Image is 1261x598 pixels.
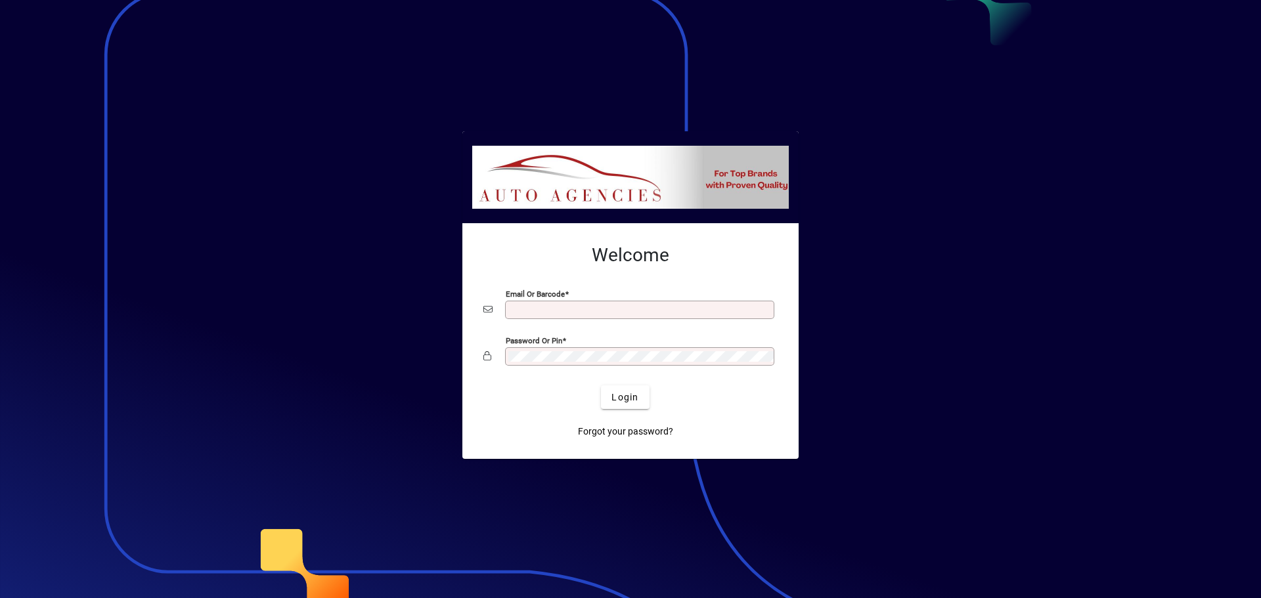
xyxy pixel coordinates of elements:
[611,391,638,404] span: Login
[573,419,678,443] a: Forgot your password?
[506,336,562,345] mat-label: Password or Pin
[483,244,778,267] h2: Welcome
[601,385,649,409] button: Login
[506,289,565,299] mat-label: Email or Barcode
[578,425,673,438] span: Forgot your password?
